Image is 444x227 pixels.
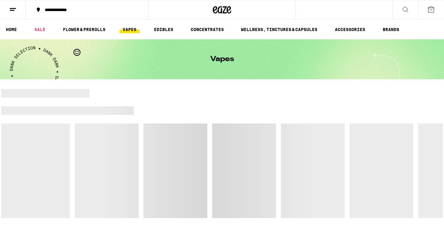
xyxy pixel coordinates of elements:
a: ACCESSORIES [332,26,368,33]
a: BRANDS [380,26,402,33]
h1: Vapes [210,56,234,63]
a: HOME [3,26,20,33]
a: FLOWER & PREROLLS [60,26,109,33]
a: WELLNESS, TINCTURES & CAPSULES [238,26,320,33]
a: EDIBLES [151,26,176,33]
a: VAPES [120,26,140,33]
a: SALE [31,26,48,33]
a: CONCENTRATES [188,26,227,33]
